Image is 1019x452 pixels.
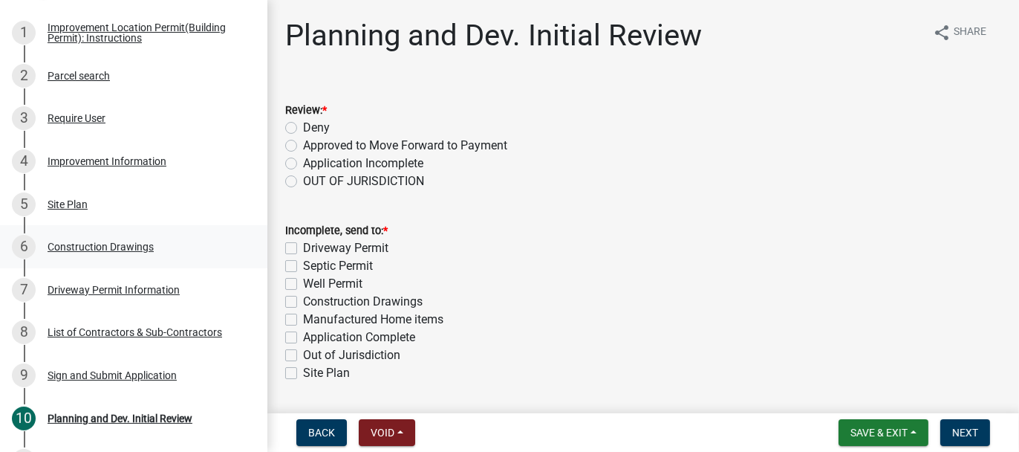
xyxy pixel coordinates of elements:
span: Save & Exit [850,427,908,439]
button: Next [940,419,990,446]
div: Planning and Dev. Initial Review [48,413,192,424]
label: Approved to Move Forward to Payment [303,137,507,155]
button: Back [296,419,347,446]
div: Sign and Submit Application [48,370,177,381]
div: Require User [48,113,105,123]
label: Deny [303,119,330,137]
button: Void [359,419,415,446]
label: Driveway Permit [303,239,388,257]
h1: Planning and Dev. Initial Review [285,18,702,54]
div: 5 [12,193,36,216]
label: Review: [285,106,327,116]
label: OUT OF JURISDICTION [303,172,424,190]
label: Application Complete [303,329,415,346]
button: shareShare [921,18,998,47]
label: Septic Permit [303,257,373,275]
label: Out of Jurisdiction [303,346,400,364]
div: Driveway Permit Information [48,285,180,295]
div: 4 [12,149,36,173]
div: 6 [12,235,36,259]
button: Save & Exit [839,419,928,446]
span: Next [952,427,978,439]
div: Parcel search [48,71,110,81]
div: 9 [12,364,36,387]
span: Void [371,427,394,439]
div: 2 [12,64,36,88]
span: Back [308,427,335,439]
label: Application Incomplete [303,155,423,172]
div: List of Contractors & Sub-Contractors [48,327,222,338]
div: 3 [12,106,36,130]
div: 7 [12,278,36,302]
div: Improvement Location Permit(Building Permit): Instructions [48,22,244,43]
div: 8 [12,320,36,344]
div: Site Plan [48,199,88,210]
i: share [933,24,951,42]
span: Share [954,24,986,42]
div: 10 [12,407,36,430]
label: Construction Drawings [303,293,423,311]
div: Construction Drawings [48,242,154,252]
label: Incomplete, send to: [285,226,388,236]
div: 1 [12,21,36,45]
label: Well Permit [303,275,362,293]
label: Manufactured Home items [303,311,443,329]
label: Site Plan [303,364,350,382]
div: Improvement Information [48,156,166,167]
